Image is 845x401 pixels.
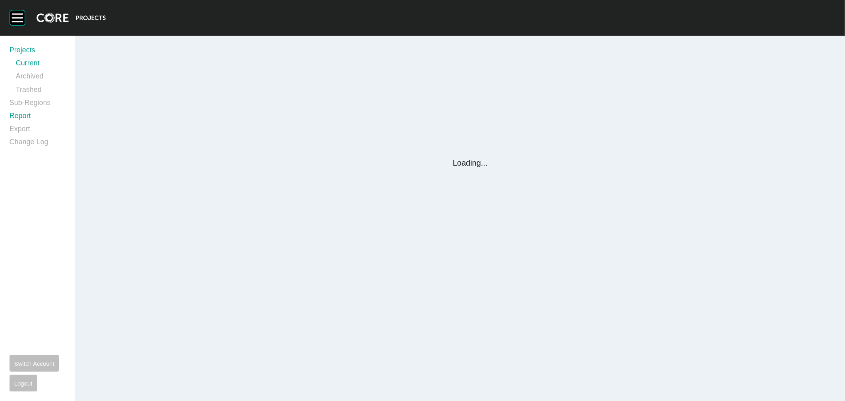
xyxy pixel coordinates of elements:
button: Logout [10,375,37,391]
a: Report [10,111,66,124]
a: Archived [16,71,66,84]
p: Loading... [453,157,488,168]
a: Projects [10,45,66,58]
span: Switch Account [14,360,55,367]
img: core-logo-dark.3138cae2.png [36,13,106,23]
a: Change Log [10,137,66,150]
span: Logout [14,380,32,387]
a: Current [16,58,66,71]
a: Sub-Regions [10,98,66,111]
button: Switch Account [10,355,59,372]
a: Trashed [16,85,66,98]
a: Export [10,124,66,137]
